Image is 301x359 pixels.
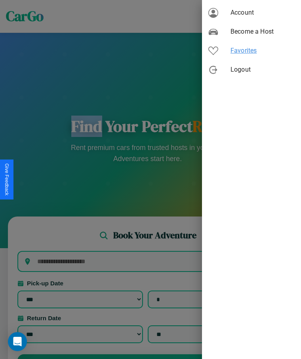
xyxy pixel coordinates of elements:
div: Favorites [202,41,301,60]
div: Account [202,3,301,22]
div: Become a Host [202,22,301,41]
span: Account [231,8,295,17]
span: Favorites [231,46,295,55]
div: Logout [202,60,301,79]
span: Become a Host [231,27,295,36]
div: Give Feedback [4,163,10,196]
span: Logout [231,65,295,74]
div: Open Intercom Messenger [8,332,27,351]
